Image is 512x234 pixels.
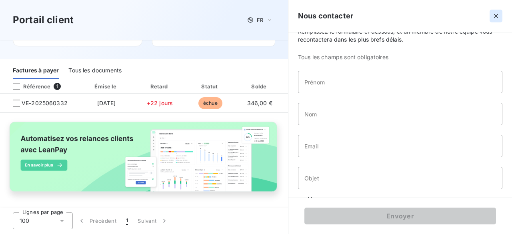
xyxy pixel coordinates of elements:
span: +22 jours [147,100,173,106]
span: [DATE] [97,100,116,106]
span: 1 [126,217,128,225]
span: Remplissez le formulaire ci-dessous, et un membre de notre équipe vous recontactera dans les plus... [298,28,502,44]
div: Solde [237,82,282,90]
span: 100 [20,217,29,225]
div: Retard [136,82,184,90]
div: Émise le [80,82,132,90]
span: 346,00 € [247,100,272,106]
div: Tous les documents [68,62,122,79]
input: placeholder [298,103,502,125]
input: placeholder [298,71,502,93]
span: Tous les champs sont obligatoires [298,53,502,61]
span: 1 [54,83,61,90]
div: PDF [286,82,326,90]
span: FR [257,17,263,23]
input: placeholder [298,135,502,157]
div: Factures à payer [13,62,59,79]
div: Statut [187,82,234,90]
button: Précédent [73,212,121,229]
span: échue [198,97,222,109]
input: placeholder [298,167,502,189]
button: Envoyer [304,208,496,224]
h5: Nous contacter [298,10,353,22]
div: Référence [6,83,50,90]
span: VE-2025060332 [22,99,68,107]
button: Suivant [133,212,173,229]
button: 1 [121,212,133,229]
img: banner [3,118,285,203]
h3: Portail client [13,13,74,27]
